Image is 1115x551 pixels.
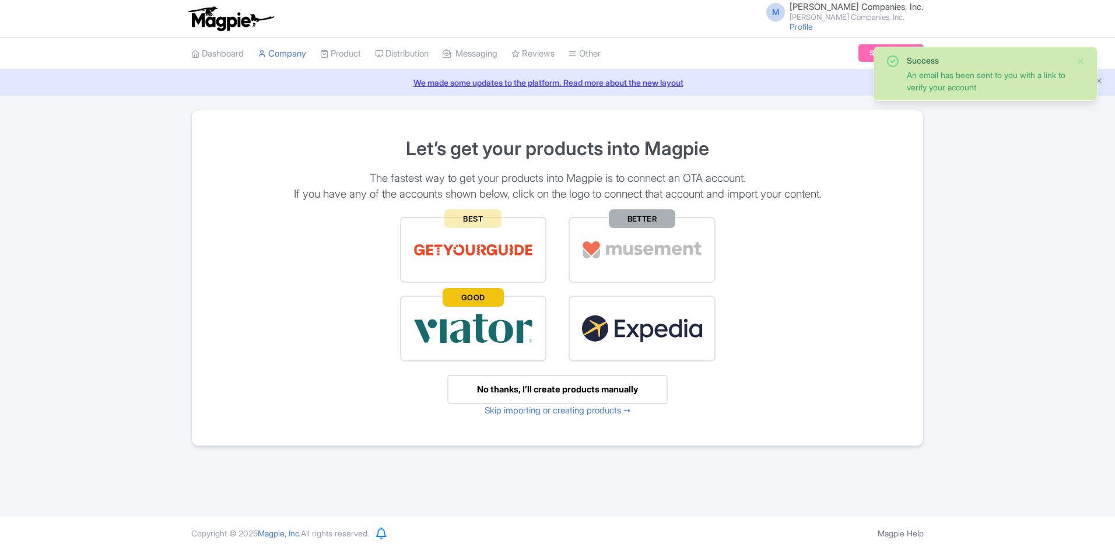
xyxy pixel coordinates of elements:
[581,308,703,349] img: expedia22-01-93867e2ff94c7cd37d965f09d456db68.svg
[206,138,909,159] h1: Let’s get your products into Magpie
[907,54,1067,66] div: Success
[191,38,244,70] a: Dashboard
[790,22,813,31] a: Profile
[389,213,558,287] a: BEST
[258,38,306,70] a: Company
[443,38,497,70] a: Messaging
[581,230,703,270] img: musement-dad6797fd076d4ac540800b229e01643.svg
[790,1,924,12] span: [PERSON_NAME] Companies, Inc.
[443,288,504,307] span: GOOD
[413,308,534,349] img: viator-e2bf771eb72f7a6029a5edfbb081213a.svg
[790,13,924,21] small: [PERSON_NAME] Companies, Inc.
[878,528,924,538] a: Magpie Help
[258,528,301,538] span: Magpie, Inc.
[185,6,276,31] img: logo-ab69f6fb50320c5b225c76a69d11143b.png
[907,69,1067,93] div: An email has been sent to you with a link to verify your account
[375,38,429,70] a: Distribution
[759,2,924,21] a: M [PERSON_NAME] Companies, Inc. [PERSON_NAME] Companies, Inc.
[858,44,924,62] a: Subscription
[511,38,555,70] a: Reviews
[485,405,631,416] a: Skip importing or creating products ➙
[766,3,785,22] span: M
[557,213,727,287] a: BETTER
[389,292,558,366] a: GOOD
[1076,54,1085,68] button: Close
[206,171,909,186] p: The fastest way to get your products into Magpie is to connect an OTA account.
[447,375,668,405] a: No thanks, I’ll create products manually
[1095,75,1103,89] button: Close announcement
[320,38,361,70] a: Product
[413,230,534,270] img: get_your_guide-5a6366678479520ec94e3f9d2b9f304b.svg
[206,187,909,202] p: If you have any of the accounts shown below, click on the logo to connect that account and import...
[569,38,601,70] a: Other
[609,209,675,228] span: BETTER
[7,76,1108,89] a: We made some updates to the platform. Read more about the new layout
[444,209,502,228] span: BEST
[184,527,376,539] div: Copyright © 2025 All rights reserved.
